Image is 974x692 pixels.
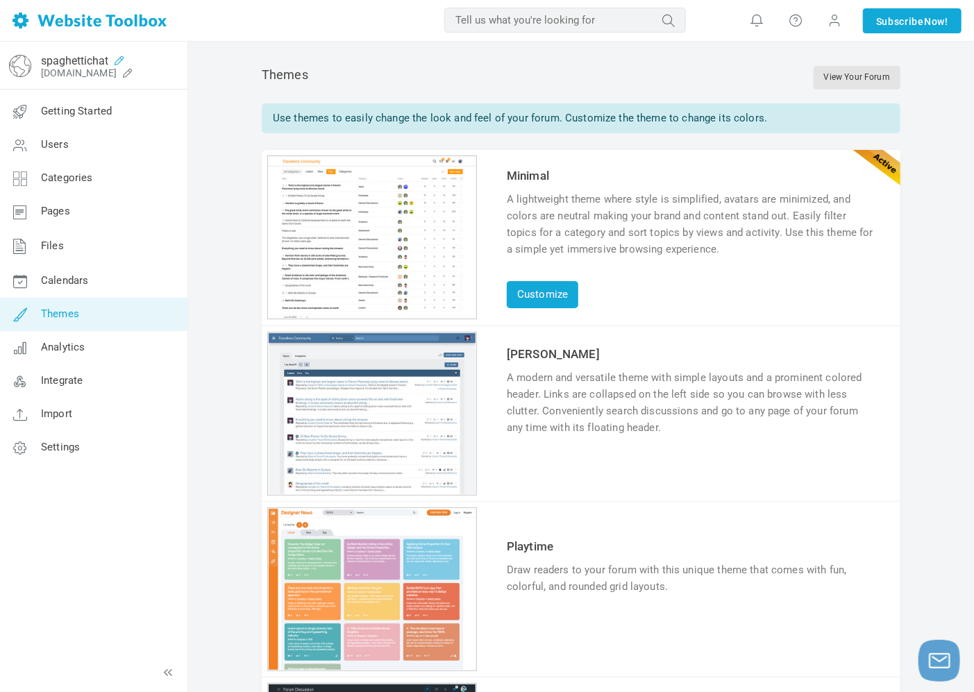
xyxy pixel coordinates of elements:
div: Draw readers to your forum with this unique theme that comes with fun, colorful, and rounded grid... [507,562,876,595]
a: [PERSON_NAME] [507,347,600,361]
img: playtime_thumb.jpg [269,509,476,670]
td: Minimal [503,164,880,187]
a: [DOMAIN_NAME] [41,67,117,78]
a: Playtime [507,539,553,553]
a: spaghettichat [41,54,108,67]
img: minimal_thumb.jpg [269,157,476,318]
div: A lightweight theme where style is simplified, avatars are minimized, and colors are neutral maki... [507,191,876,258]
a: View Your Forum [814,66,900,90]
a: Preview theme [269,660,476,673]
input: Tell us what you're looking for [444,8,686,33]
img: angela_thumb.jpg [269,333,476,494]
span: Now! [924,14,948,29]
span: Analytics [41,341,85,353]
span: Pages [41,205,70,217]
div: A modern and versatile theme with simple layouts and a prominent colored header. Links are collap... [507,369,876,436]
span: Users [41,138,69,151]
span: Themes [41,307,79,320]
img: globe-icon.png [9,55,31,77]
button: Launch chat [918,640,960,682]
span: Settings [41,441,80,453]
a: Customize [507,281,578,308]
span: Files [41,239,64,252]
a: Preview theme [269,484,476,497]
span: Categories [41,171,93,184]
div: Themes [262,66,900,90]
span: Getting Started [41,105,112,117]
span: Import [41,407,72,420]
span: Calendars [41,274,88,287]
a: Customize theme [269,308,476,321]
a: SubscribeNow! [863,8,962,33]
span: Integrate [41,374,83,387]
div: Use themes to easily change the look and feel of your forum. Customize the theme to change its co... [262,103,900,133]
